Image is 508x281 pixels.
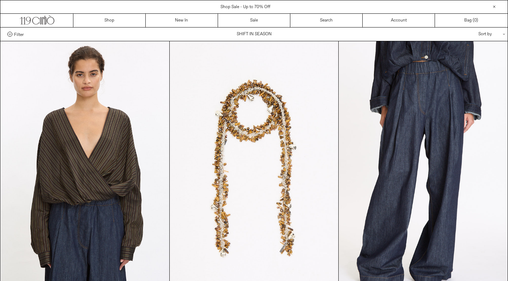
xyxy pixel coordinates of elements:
[437,28,501,41] div: Sort by
[146,14,218,27] a: New In
[474,17,478,24] span: )
[363,14,435,27] a: Account
[218,14,290,27] a: Sale
[474,18,477,23] span: 0
[14,32,24,37] span: Filter
[435,14,507,27] a: Bag ()
[73,14,146,27] a: Shop
[220,4,270,10] a: Shop Sale - Up to 70% Off
[290,14,363,27] a: Search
